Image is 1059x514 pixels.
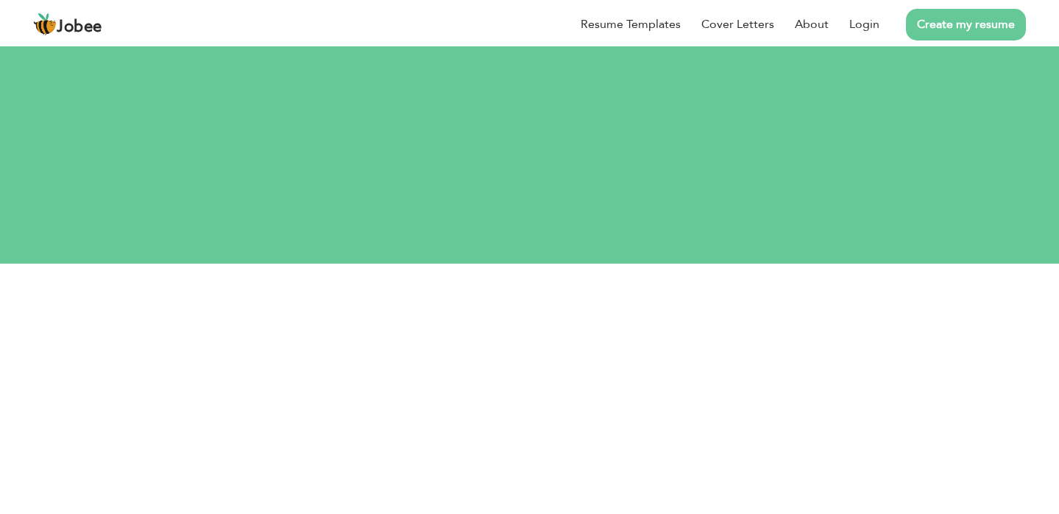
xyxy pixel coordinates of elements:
[581,15,681,33] a: Resume Templates
[33,13,102,36] a: Jobee
[795,15,829,33] a: About
[906,9,1026,41] a: Create my resume
[57,19,102,35] span: Jobee
[849,15,879,33] a: Login
[701,15,774,33] a: Cover Letters
[33,13,57,36] img: jobee.io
